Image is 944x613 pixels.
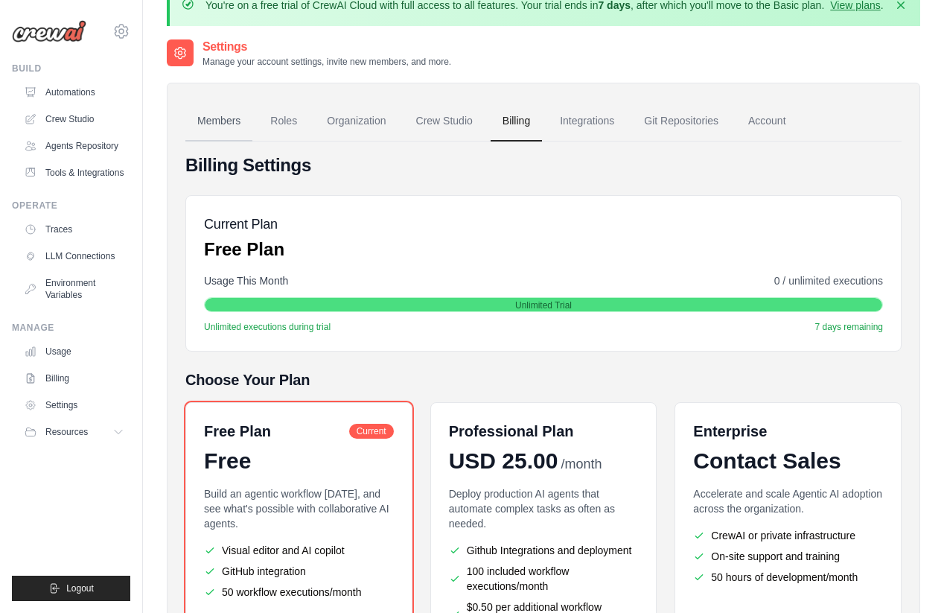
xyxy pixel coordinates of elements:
[349,424,394,439] span: Current
[204,448,394,474] div: Free
[12,63,130,74] div: Build
[693,570,883,585] li: 50 hours of development/month
[449,448,558,474] span: USD 25.00
[18,271,130,307] a: Environment Variables
[12,322,130,334] div: Manage
[204,214,284,235] h5: Current Plan
[12,200,130,212] div: Operate
[693,421,883,442] h6: Enterprise
[204,321,331,333] span: Unlimited executions during trial
[18,366,130,390] a: Billing
[736,101,798,142] a: Account
[12,20,86,42] img: Logo
[18,134,130,158] a: Agents Repository
[204,543,394,558] li: Visual editor and AI copilot
[632,101,730,142] a: Git Repositories
[185,153,902,177] h4: Billing Settings
[693,549,883,564] li: On-site support and training
[66,582,94,594] span: Logout
[202,56,451,68] p: Manage your account settings, invite new members, and more.
[204,273,288,288] span: Usage This Month
[774,273,883,288] span: 0 / unlimited executions
[185,101,252,142] a: Members
[18,107,130,131] a: Crew Studio
[258,101,309,142] a: Roles
[404,101,485,142] a: Crew Studio
[561,454,602,474] span: /month
[449,421,574,442] h6: Professional Plan
[204,486,394,531] p: Build an agentic workflow [DATE], and see what's possible with collaborative AI agents.
[202,38,451,56] h2: Settings
[204,564,394,579] li: GitHub integration
[548,101,626,142] a: Integrations
[18,161,130,185] a: Tools & Integrations
[815,321,883,333] span: 7 days remaining
[18,244,130,268] a: LLM Connections
[204,585,394,600] li: 50 workflow executions/month
[693,486,883,516] p: Accelerate and scale Agentic AI adoption across the organization.
[449,543,639,558] li: Github Integrations and deployment
[204,421,271,442] h6: Free Plan
[515,299,572,311] span: Unlimited Trial
[449,564,639,594] li: 100 included workflow executions/month
[18,340,130,363] a: Usage
[18,393,130,417] a: Settings
[693,448,883,474] div: Contact Sales
[204,238,284,261] p: Free Plan
[693,528,883,543] li: CrewAI or private infrastructure
[449,486,639,531] p: Deploy production AI agents that automate complex tasks as often as needed.
[491,101,542,142] a: Billing
[315,101,398,142] a: Organization
[12,576,130,601] button: Logout
[45,426,88,438] span: Resources
[18,420,130,444] button: Resources
[18,217,130,241] a: Traces
[18,80,130,104] a: Automations
[185,369,902,390] h5: Choose Your Plan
